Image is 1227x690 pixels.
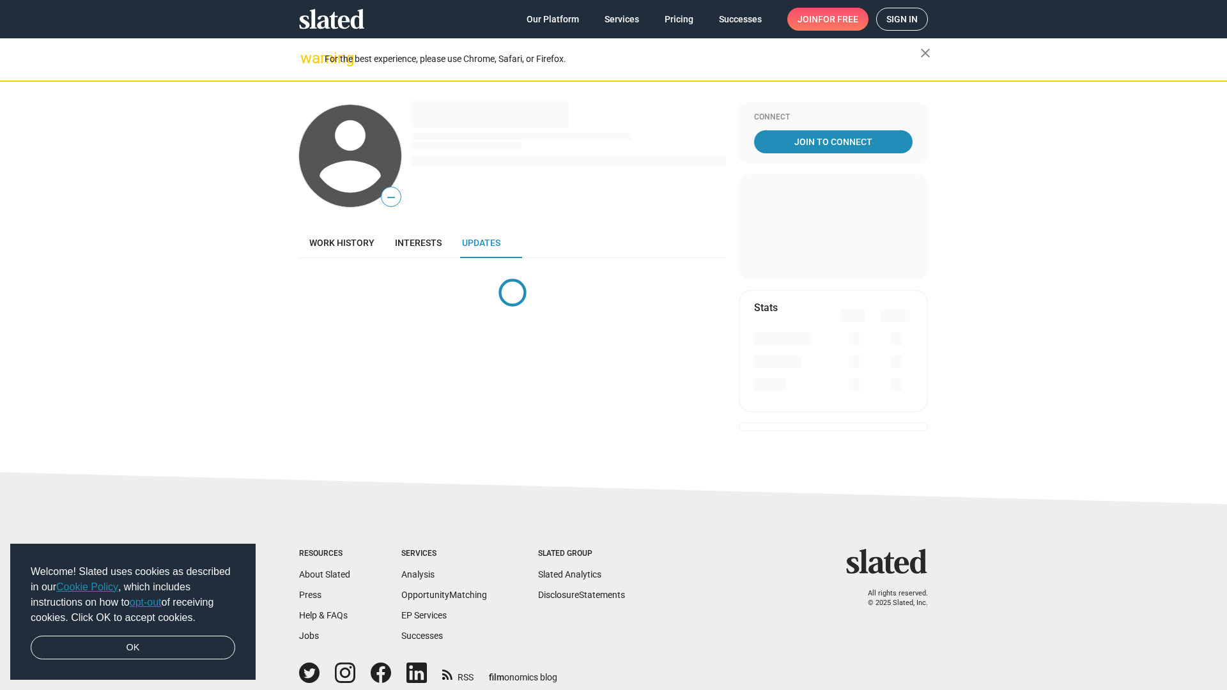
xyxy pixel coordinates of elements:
a: About Slated [299,569,350,579]
mat-card-title: Stats [754,301,778,314]
span: Welcome! Slated uses cookies as described in our , which includes instructions on how to of recei... [31,564,235,625]
a: Slated Analytics [538,569,601,579]
a: EP Services [401,610,447,620]
span: Interests [395,238,442,248]
a: Our Platform [516,8,589,31]
a: Services [594,8,649,31]
a: Analysis [401,569,435,579]
span: film [489,672,504,682]
a: Join To Connect [754,130,913,153]
a: Joinfor free [787,8,868,31]
a: RSS [442,664,474,684]
span: Work history [309,238,374,248]
a: Press [299,590,321,600]
a: Successes [401,631,443,641]
div: Resources [299,549,350,559]
span: Join To Connect [757,130,910,153]
div: Connect [754,112,913,123]
a: Successes [709,8,772,31]
a: opt-out [130,597,162,608]
a: dismiss cookie message [31,636,235,660]
a: filmonomics blog [489,661,557,684]
a: DisclosureStatements [538,590,625,600]
a: Jobs [299,631,319,641]
span: Services [605,8,639,31]
span: Pricing [665,8,693,31]
div: Slated Group [538,549,625,559]
mat-icon: close [918,45,933,61]
span: Join [798,8,858,31]
a: Work history [299,227,385,258]
a: Interests [385,227,452,258]
div: cookieconsent [10,544,256,680]
div: For the best experience, please use Chrome, Safari, or Firefox. [325,50,920,68]
p: All rights reserved. © 2025 Slated, Inc. [854,589,928,608]
a: OpportunityMatching [401,590,487,600]
div: Services [401,549,487,559]
span: Our Platform [527,8,579,31]
mat-icon: warning [300,50,316,66]
a: Updates [452,227,511,258]
a: Sign in [876,8,928,31]
a: Cookie Policy [56,581,118,592]
span: Successes [719,8,762,31]
span: Sign in [886,8,918,30]
a: Pricing [654,8,704,31]
a: Help & FAQs [299,610,348,620]
span: for free [818,8,858,31]
span: Updates [462,238,500,248]
span: — [382,189,401,206]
